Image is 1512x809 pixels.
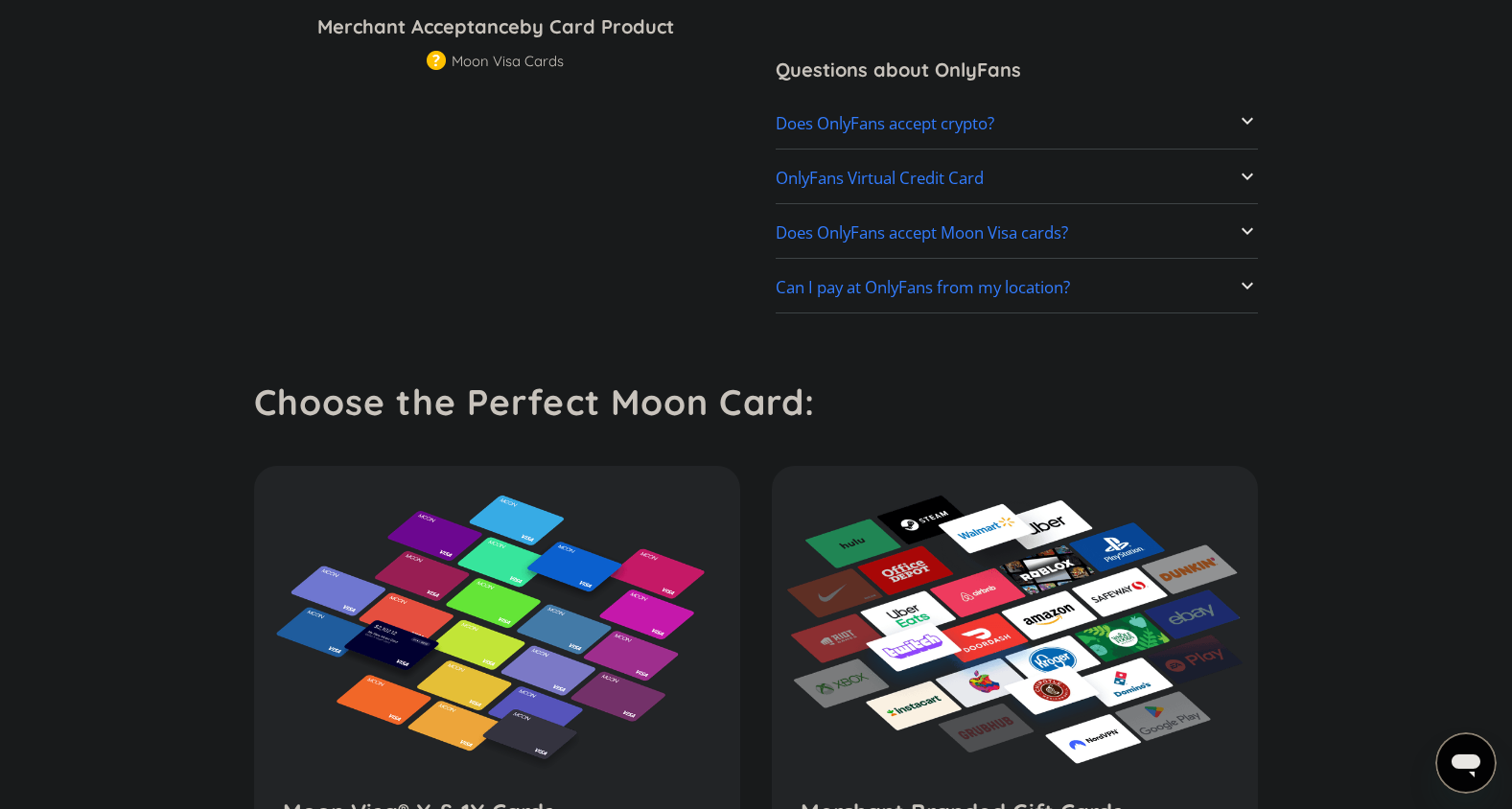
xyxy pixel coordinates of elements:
[776,104,1259,144] a: Does OnlyFans accept crypto?
[776,114,994,133] h2: Does OnlyFans accept crypto?
[254,380,815,424] strong: Choose the Perfect Moon Card:
[776,213,1259,253] a: Does OnlyFans accept Moon Visa cards?
[776,223,1068,243] h2: Does OnlyFans accept Moon Visa cards?
[776,56,1259,84] h3: Questions about OnlyFans
[1435,732,1497,794] iframe: Button to launch messaging window
[254,12,737,41] h3: Merchant Acceptance
[776,268,1259,309] a: Can I pay at OnlyFans from my location?
[452,52,564,71] div: Moon Visa Cards
[520,14,674,38] span: by Card Product
[776,278,1070,297] h2: Can I pay at OnlyFans from my location?
[776,158,1259,198] a: OnlyFans Virtual Credit Card
[776,169,984,188] h2: OnlyFans Virtual Credit Card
